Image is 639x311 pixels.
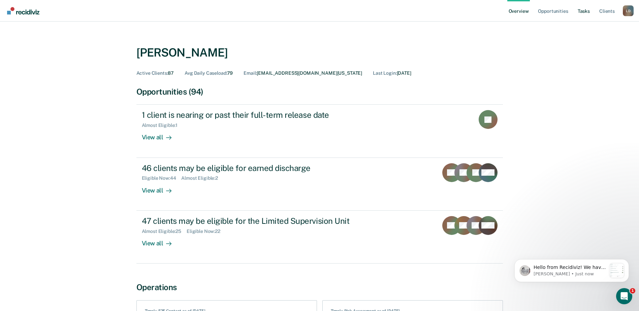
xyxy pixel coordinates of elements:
[136,104,503,158] a: 1 client is nearing or past their full-term release dateAlmost Eligible:1View all
[373,70,396,76] span: Last Login :
[136,46,228,60] div: [PERSON_NAME]
[244,70,362,76] div: [EMAIL_ADDRESS][DOMAIN_NAME][US_STATE]
[29,19,102,238] span: Hello from Recidiviz! We have some exciting news. Officers will now have their own Overview page ...
[142,110,378,120] div: 1 client is nearing or past their full-term release date
[142,128,180,141] div: View all
[136,158,503,211] a: 46 clients may be eligible for earned dischargeEligible Now:44Almost Eligible:2View all
[185,70,227,76] span: Avg Daily Caseload :
[136,70,168,76] span: Active Clients :
[623,5,634,16] button: Profile dropdown button
[185,70,233,76] div: 79
[142,234,180,247] div: View all
[136,87,503,97] div: Opportunities (94)
[142,181,180,194] div: View all
[142,216,378,226] div: 47 clients may be eligible for the Limited Supervision Unit
[136,70,174,76] div: 87
[29,25,102,31] p: Message from Kim, sent Just now
[504,246,639,293] iframe: Intercom notifications message
[7,7,39,14] img: Recidiviz
[373,70,411,76] div: [DATE]
[623,5,634,16] div: L D
[616,288,632,304] iframe: Intercom live chat
[142,123,183,128] div: Almost Eligible : 1
[142,229,187,234] div: Almost Eligible : 25
[244,70,257,76] span: Email :
[181,175,223,181] div: Almost Eligible : 2
[630,288,635,293] span: 1
[136,282,503,292] div: Operations
[142,175,182,181] div: Eligible Now : 44
[187,229,226,234] div: Eligible Now : 22
[142,163,378,173] div: 46 clients may be eligible for earned discharge
[136,211,503,264] a: 47 clients may be eligible for the Limited Supervision UnitAlmost Eligible:25Eligible Now:22View all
